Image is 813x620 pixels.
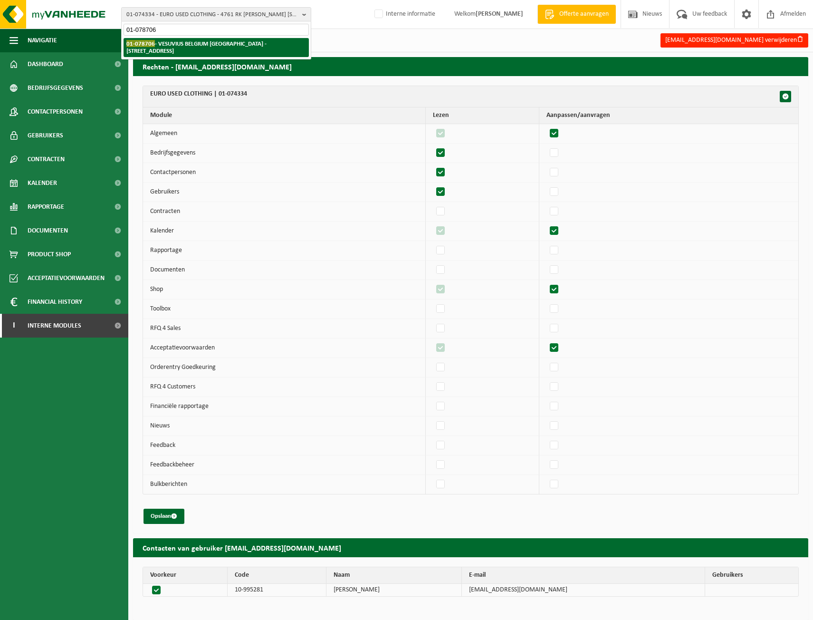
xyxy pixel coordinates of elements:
td: Contactpersonen [143,163,426,183]
td: Toolbox [143,300,426,319]
th: Code [228,567,327,584]
td: Algemeen [143,124,426,144]
td: 10-995281 [228,584,327,596]
td: [EMAIL_ADDRESS][DOMAIN_NAME] [462,584,705,596]
span: Contactpersonen [28,100,83,124]
td: Acceptatievoorwaarden [143,339,426,358]
input: Zoeken naar gekoppelde vestigingen [124,24,309,36]
td: Contracten [143,202,426,222]
td: Documenten [143,261,426,280]
span: Contracten [28,147,65,171]
button: [EMAIL_ADDRESS][DOMAIN_NAME] verwijderen [660,33,808,48]
td: Financiële rapportage [143,397,426,417]
td: Rapportage [143,241,426,261]
h2: Rechten - [EMAIL_ADDRESS][DOMAIN_NAME] [133,57,808,76]
span: Product Shop [28,242,71,266]
span: 01-078706 [126,40,155,47]
td: Gebruikers [143,183,426,202]
label: Interne informatie [373,7,435,21]
span: Gebruikers [28,124,63,147]
td: Feedback [143,436,426,455]
th: EURO USED CLOTHING | 01-074334 [143,86,798,107]
button: 01-074334 - EURO USED CLOTHING - 4761 RK [PERSON_NAME] [STREET_ADDRESS] [121,7,311,21]
span: Documenten [28,219,68,242]
a: Offerte aanvragen [537,5,616,24]
td: Nieuws [143,417,426,436]
span: Bedrijfsgegevens [28,76,83,100]
span: Dashboard [28,52,63,76]
td: Kalender [143,222,426,241]
span: Kalender [28,171,57,195]
span: 01-074334 - EURO USED CLOTHING - 4761 RK [PERSON_NAME] [STREET_ADDRESS] [126,8,298,22]
h2: Contacten van gebruiker [EMAIL_ADDRESS][DOMAIN_NAME] [133,538,808,557]
th: Gebruikers [705,567,798,584]
span: I [10,314,18,338]
span: Offerte aanvragen [557,10,611,19]
strong: - VESUVIUS BELGIUM [GEOGRAPHIC_DATA] - [STREET_ADDRESS] [126,40,267,54]
span: Interne modules [28,314,81,338]
th: Module [143,107,426,124]
th: Aanpassen/aanvragen [539,107,798,124]
span: Acceptatievoorwaarden [28,266,105,290]
td: Feedbackbeheer [143,455,426,475]
span: Navigatie [28,29,57,52]
td: Shop [143,280,426,300]
td: RFQ 4 Customers [143,378,426,397]
th: Lezen [426,107,539,124]
td: [PERSON_NAME] [326,584,462,596]
th: E-mail [462,567,705,584]
th: Voorkeur [143,567,228,584]
span: Rapportage [28,195,64,219]
th: Naam [326,567,462,584]
button: Opslaan [143,509,184,524]
strong: [PERSON_NAME] [476,10,523,18]
td: Bulkberichten [143,475,426,494]
td: Bedrijfsgegevens [143,144,426,163]
td: Orderentry Goedkeuring [143,358,426,378]
span: Financial History [28,290,82,314]
td: RFQ 4 Sales [143,319,426,339]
